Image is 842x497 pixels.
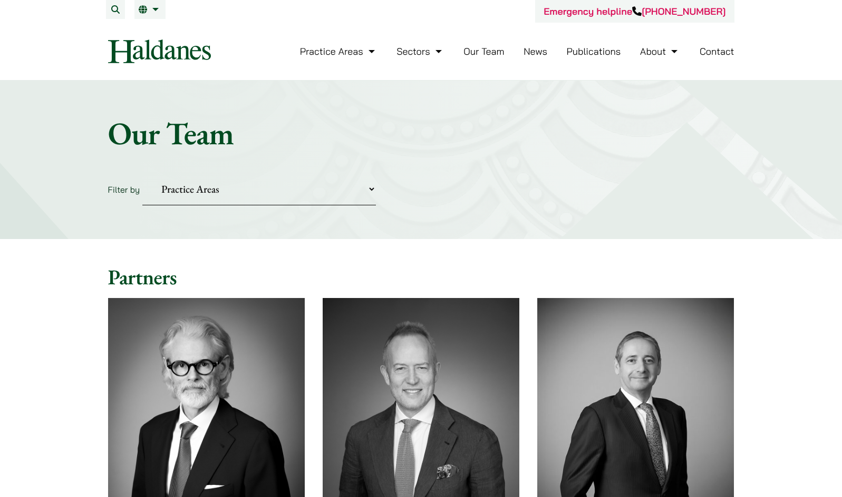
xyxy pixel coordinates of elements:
a: Publications [567,45,621,57]
a: News [524,45,547,57]
img: Logo of Haldanes [108,39,211,63]
h1: Our Team [108,114,734,152]
label: Filter by [108,184,140,195]
a: Contact [700,45,734,57]
a: Our Team [463,45,504,57]
a: Practice Areas [300,45,378,57]
a: Emergency helpline[PHONE_NUMBER] [544,5,725,17]
a: About [640,45,680,57]
a: Sectors [396,45,444,57]
a: EN [139,5,161,14]
h2: Partners [108,264,734,290]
